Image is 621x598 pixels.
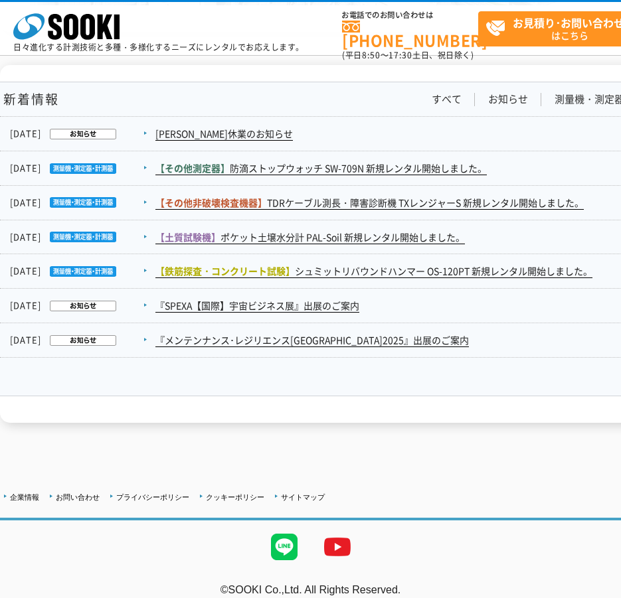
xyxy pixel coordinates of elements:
img: 測量機・測定器・計測器 [41,163,116,174]
span: 17:30 [389,49,412,61]
a: サイトマップ [281,493,325,501]
a: 企業情報 [10,493,39,501]
span: 【その他非破壊検査機器】 [155,196,267,209]
span: 【土質試験機】 [155,230,221,244]
span: 【鉄筋探査・コンクリート試験】 [155,264,295,277]
a: すべて [432,92,462,106]
dt: [DATE] [10,127,154,141]
span: (平日 ～ 土日、祝日除く) [342,49,474,61]
dt: [DATE] [10,333,154,347]
img: お知らせ [41,335,116,346]
a: [PERSON_NAME]休業のお知らせ [155,127,293,141]
dt: [DATE] [10,299,154,313]
a: 【鉄筋探査・コンクリート試験】シュミットリバウンドハンマー OS-120PT 新規レンタル開始しました。 [155,264,592,278]
span: お電話でのお問い合わせは [342,11,478,19]
dt: [DATE] [10,264,154,278]
a: お問い合わせ [56,493,100,501]
img: 測量機・測定器・計測器 [41,266,116,277]
a: 【その他測定器】防滴ストップウォッチ SW-709N 新規レンタル開始しました。 [155,161,487,175]
img: YouTube [311,520,364,573]
dt: [DATE] [10,161,154,175]
a: 『SPEXA【国際】宇宙ビジネス展』出展のご案内 [155,299,359,313]
a: プライバシーポリシー [116,493,189,501]
span: 【その他測定器】 [155,161,230,175]
img: LINE [258,520,311,573]
a: クッキーポリシー [206,493,264,501]
a: 『メンテンナンス･レジリエンス[GEOGRAPHIC_DATA]2025』出展のご案内 [155,333,469,347]
a: 【土質試験機】ポケット土壌水分計 PAL-Soil 新規レンタル開始しました。 [155,230,465,244]
a: お知らせ [488,92,528,106]
a: 【その他非破壊検査機器】TDRケーブル測長・障害診断機 TXレンジャーS 新規レンタル開始しました。 [155,196,584,210]
p: 日々進化する計測技術と多種・多様化するニーズにレンタルでお応えします。 [13,43,304,51]
img: お知らせ [41,129,116,139]
dt: [DATE] [10,196,154,210]
span: 8:50 [362,49,381,61]
dt: [DATE] [10,230,154,244]
a: [PHONE_NUMBER] [342,21,478,48]
img: 測量機・測定器・計測器 [41,197,116,208]
img: 測量機・測定器・計測器 [41,232,116,242]
img: お知らせ [41,301,116,311]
